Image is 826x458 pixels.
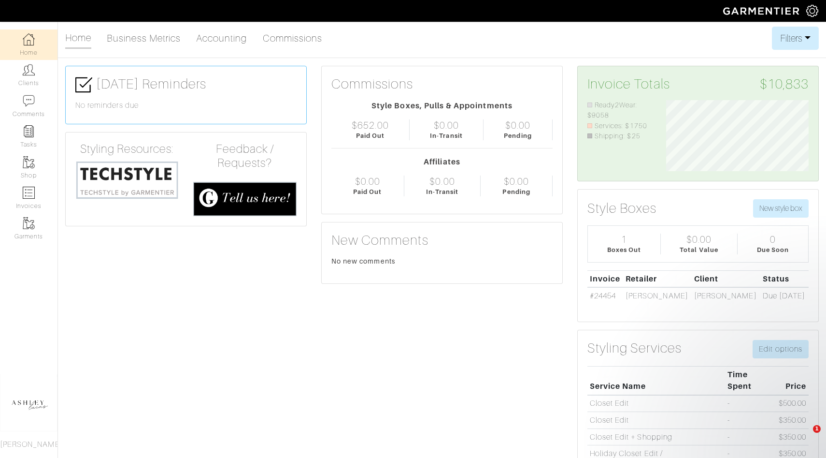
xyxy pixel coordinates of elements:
a: Business Metrics [107,29,181,48]
img: comment-icon-a0a6a9ef722e966f86d9cbdc48e553b5cf19dbc54f86b18d962a5391bc8f6eb6.png [23,95,35,107]
a: #24454 [590,292,616,300]
div: No new comments [331,256,553,266]
img: garments-icon-b7da505a4dc4fd61783c78ac3ca0ef83fa9d6f193b1c9dc38574b1d14d53ca28.png [23,217,35,229]
img: garmentier-logo-header-white-b43fb05a5012e4ada735d5af1a66efaba907eab6374d6393d1fbf88cb4ef424d.png [718,2,806,19]
a: Edit options [753,340,809,358]
li: Services: $1750 [587,121,652,132]
td: [PERSON_NAME] [692,287,760,304]
div: 1 [621,234,627,245]
div: Pending [502,187,530,196]
h3: New Comments [331,232,553,249]
div: $0.00 [504,176,529,187]
div: Paid Out [353,187,382,196]
td: Due [DATE] [760,287,809,304]
td: Closet Edit [587,412,726,429]
div: Due Soon [757,245,789,254]
li: Shipping: $25 [587,131,652,142]
a: Home [65,28,91,49]
div: Paid Out [356,131,385,140]
td: - [725,428,770,445]
img: gear-icon-white-bd11855cb880d31180b6d7d6211b90ccbf57a29d726f0c71d8c61bd08dd39cc2.png [806,5,818,17]
img: orders-icon-0abe47150d42831381b5fb84f609e132dff9fe21cb692f30cb5eec754e2cba89.png [23,187,35,199]
h3: [DATE] Reminders [75,76,297,93]
img: garments-icon-b7da505a4dc4fd61783c78ac3ca0ef83fa9d6f193b1c9dc38574b1d14d53ca28.png [23,156,35,168]
img: clients-icon-6bae9207a08558b7cb47a8932f037763ab4055f8c8b6bfacd5dc20c3e0201464.png [23,64,35,76]
div: Affiliates [331,156,553,168]
div: $0.00 [505,119,530,131]
div: Pending [504,131,531,140]
h3: Invoice Totals [587,76,809,92]
div: Boxes Out [607,245,641,254]
li: Ready2Wear: $9058 [587,100,652,121]
td: [PERSON_NAME] [623,287,692,304]
img: check-box-icon-36a4915ff3ba2bd8f6e4f29bc755bb66becd62c870f447fc0dd1365fcfddab58.png [75,76,92,93]
th: Retailer [623,270,692,287]
th: Status [760,270,809,287]
h3: Style Boxes [587,200,657,217]
img: reminder-icon-8004d30b9f0a5d33ae49ab947aed9ed385cf756f9e5892f1edd6e32f2345188e.png [23,125,35,137]
td: Closet Edit [587,395,726,412]
td: Closet Edit + Shopping [587,428,726,445]
div: $652.00 [352,119,388,131]
div: In-Transit [430,131,463,140]
img: feedback_requests-3821251ac2bd56c73c230f3229a5b25d6eb027adea667894f41107c140538ee0.png [193,182,297,217]
h6: No reminders due [75,101,297,110]
div: 0 [770,234,776,245]
th: Service Name [587,366,726,395]
button: Filters [772,27,819,50]
button: New style box [753,199,809,218]
span: $10,833 [760,76,809,92]
div: $0.00 [434,119,459,131]
a: Accounting [196,29,247,48]
div: Total Value [680,245,718,254]
span: 1 [813,425,821,433]
img: dashboard-icon-dbcd8f5a0b271acd01030246c82b418ddd0df26cd7fceb0bd07c9910d44c42f6.png [23,33,35,45]
div: $0.00 [686,234,712,245]
th: Invoice [587,270,623,287]
h3: Styling Services [587,340,682,356]
h4: Styling Resources: [75,142,179,156]
td: $350.00 [770,428,809,445]
h3: Commissions [331,76,413,92]
div: Style Boxes, Pulls & Appointments [331,100,553,112]
iframe: Intercom live chat [793,425,816,448]
h4: Feedback / Requests? [193,142,297,170]
a: Commissions [263,29,323,48]
th: Client [692,270,760,287]
img: techstyle-93310999766a10050dc78ceb7f971a75838126fd19372ce40ba20cdf6a89b94b.png [75,160,179,200]
div: $0.00 [429,176,455,187]
div: $0.00 [355,176,380,187]
div: In-Transit [426,187,459,196]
